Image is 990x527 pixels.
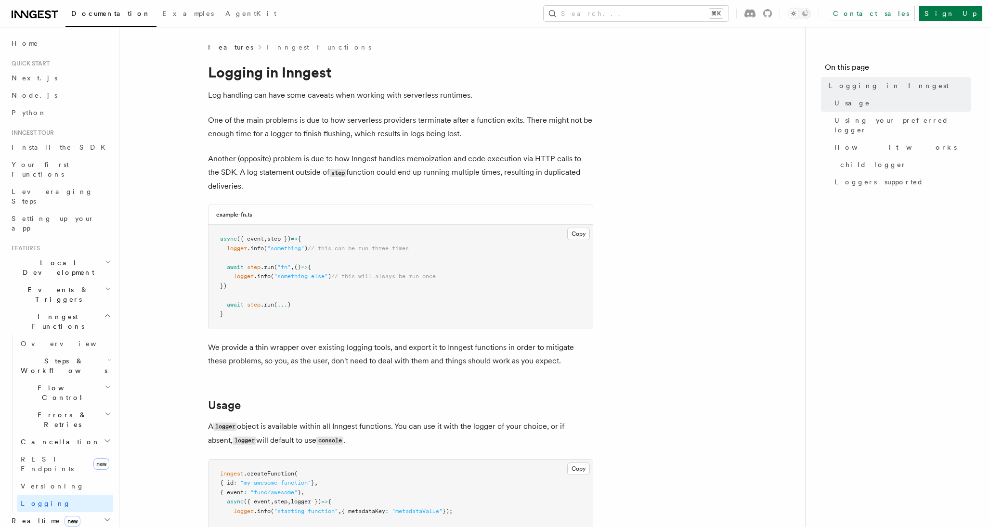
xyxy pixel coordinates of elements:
span: logger [227,245,247,252]
span: => [321,498,328,505]
a: AgentKit [220,3,282,26]
span: .info [247,245,264,252]
span: Features [8,244,40,252]
span: ({ event [244,498,271,505]
p: A object is available within all Inngest functions. You can use it with the logger of your choice... [208,420,593,448]
a: Contact sales [827,6,915,21]
a: Documentation [65,3,156,27]
span: logger [234,508,254,514]
span: "my-awesome-function" [240,479,311,486]
span: // this will always be run once [331,273,436,280]
span: : [244,489,247,496]
span: } [220,310,223,317]
span: Logging [21,500,71,507]
span: Usage [834,98,870,108]
span: Python [12,109,47,116]
span: Cancellation [17,437,100,447]
button: Errors & Retries [17,406,113,433]
span: => [291,235,298,242]
a: Using your preferred logger [831,112,971,139]
span: { [298,235,301,242]
button: Copy [567,228,590,240]
span: logger }) [291,498,321,505]
a: Examples [156,3,220,26]
a: Loggers supported [831,173,971,191]
span: inngest [220,470,244,477]
span: Realtime [8,516,80,526]
code: console [316,437,343,445]
a: Home [8,35,113,52]
span: ( [271,508,274,514]
h1: Logging in Inngest [208,64,593,81]
span: ) [328,273,331,280]
button: Cancellation [17,433,113,450]
span: AgentKit [225,10,276,17]
a: Usage [208,398,241,412]
span: () [294,264,301,270]
a: Python [8,104,113,121]
span: "something" [267,245,304,252]
code: logger [213,423,237,431]
span: Local Development [8,258,105,277]
span: Loggers supported [834,177,924,187]
span: Leveraging Steps [12,188,93,205]
span: , [291,264,294,270]
a: Inngest Functions [267,42,371,52]
span: .run [261,264,274,270]
span: async [227,498,244,505]
a: Logging in Inngest [825,77,971,94]
h4: On this page [825,62,971,77]
span: , [264,235,267,242]
span: , [287,498,291,505]
button: Steps & Workflows [17,352,113,379]
span: "something else" [274,273,328,280]
span: Next.js [12,74,57,82]
a: Node.js [8,87,113,104]
p: One of the main problems is due to how serverless providers terminate after a function exits. The... [208,114,593,141]
a: Your first Functions [8,156,113,183]
a: Leveraging Steps [8,183,113,210]
span: ( [271,273,274,280]
span: Flow Control [17,383,104,402]
span: Errors & Retries [17,410,104,429]
a: Next.js [8,69,113,87]
span: { event [220,489,244,496]
span: { [308,264,311,270]
span: REST Endpoints [21,455,74,473]
span: step [247,264,261,270]
span: .createFunction [244,470,294,477]
div: Inngest Functions [8,335,113,512]
button: Toggle dark mode [788,8,811,19]
code: step [329,169,346,177]
span: ) [304,245,308,252]
span: ( [294,470,298,477]
span: new [93,458,109,470]
span: { [328,498,331,505]
span: ( [274,264,277,270]
a: Logging [17,495,113,512]
span: .info [254,273,271,280]
span: } [311,479,314,486]
span: , [271,498,274,505]
span: }); [443,508,453,514]
span: "metadataValue" [392,508,443,514]
a: REST Endpointsnew [17,450,113,477]
span: ( [264,245,267,252]
span: Features [208,42,253,52]
button: Inngest Functions [8,308,113,335]
p: We provide a thin wrapper over existing logging tools, and export it to Inngest functions in orde... [208,341,593,368]
span: "func/awesome" [250,489,298,496]
span: async [220,235,237,242]
span: Inngest tour [8,129,54,137]
span: } [298,489,301,496]
span: Logging in Inngest [829,81,949,90]
span: step [247,301,261,308]
span: Node.js [12,91,57,99]
span: => [301,264,308,270]
span: ( [274,301,277,308]
button: Flow Control [17,379,113,406]
span: Your first Functions [12,161,69,178]
span: // this can be run three times [308,245,409,252]
span: await [227,301,244,308]
span: : [234,479,237,486]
